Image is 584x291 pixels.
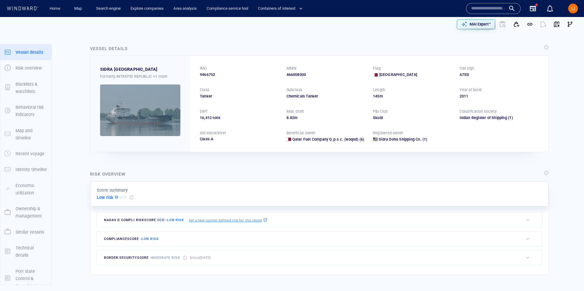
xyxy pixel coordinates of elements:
[0,229,51,235] a: Similar vessels
[104,218,184,222] span: Nadav D Compli risk score -
[422,137,427,142] span: (1)
[200,130,226,136] p: AIS transceiver
[100,66,158,73] span: SIDRA DOHA
[290,115,294,120] span: 82
[0,240,51,263] button: Technical details
[287,115,289,120] span: 8
[204,3,251,14] a: Compliance service tool
[373,94,380,98] span: 145
[16,150,44,157] p: Recent voyage
[104,256,180,260] span: border security score -
[373,87,385,93] p: Length
[189,217,262,223] p: Set a new custom defined risk for this vessel
[16,228,44,236] p: Similar vessels
[100,84,180,136] img: 5905ca634558b758c2f71ce9_0
[200,115,279,121] div: 16,412 tons
[16,104,47,118] p: Behavioral risk indicators
[156,218,165,222] span: New
[200,109,208,114] p: DWT
[359,137,364,142] span: (6)
[0,60,51,76] button: Risk overview
[258,5,303,12] span: Containers of interest
[189,217,267,223] a: Set a new custom defined risk for this vessel
[373,66,381,71] p: Flag
[571,6,575,11] span: LI
[460,115,539,121] div: Indian Register of Shipping
[16,80,47,95] p: Blacklists & watchlists
[287,109,304,114] p: Max. draft
[0,49,51,55] a: Vessel details
[171,3,199,14] a: Area analysis
[373,109,388,114] p: P&I Club
[128,3,166,14] a: Explore companies
[255,3,308,14] button: Containers of interest
[153,73,167,80] p: +1 more
[379,72,417,77] span: [GEOGRAPHIC_DATA]
[460,87,482,93] p: Year of build
[379,137,422,142] span: Sidra Doha Shipping Co.
[90,45,128,52] div: Vessel details
[0,65,51,71] a: Risk overview
[373,115,452,121] div: Skuld
[200,94,279,99] div: Tanker
[0,186,51,192] a: Economic utilization
[100,73,180,80] div: Formerly: INTREPID REPUBLIC
[0,166,51,172] a: Identity timeline
[380,94,383,98] span: m
[373,130,403,136] p: Registered owner
[287,72,366,77] div: 466008000
[69,3,89,14] button: Map
[16,244,47,259] p: Technical details
[470,22,491,27] p: MAI Expert™
[287,66,297,71] p: MMSI
[0,123,51,146] button: Map and timeline
[550,18,563,31] button: View on map
[0,201,51,224] button: Ownership & management
[104,237,159,241] span: compliance score -
[457,19,495,29] button: MAI Expert™
[287,130,316,136] p: Beneficial owner
[460,94,539,99] div: 2011
[0,224,51,240] button: Similar vessels
[292,137,359,142] span: Qatar Fuel Company Q.p.s.c. (woqod)
[460,66,474,71] p: Call sign
[294,115,297,120] span: m
[0,275,51,281] a: Port state Control & Casualties
[0,162,51,177] button: Identity timeline
[16,182,47,197] p: Economic utilization
[200,87,209,93] p: Class
[460,72,539,77] div: A7SD
[97,187,128,194] p: Score summary
[16,64,42,72] p: Risk overview
[0,99,51,123] button: Behavioral risk indicators
[0,146,51,162] button: Recent voyage
[567,2,579,15] button: LI
[47,3,63,14] a: Home
[151,256,180,260] span: Moderate risk
[507,115,539,121] span: (1)
[287,87,302,93] p: Subclass
[287,94,366,99] div: Chemicals Tanker
[16,166,47,173] p: Identity timeline
[289,115,290,120] span: .
[90,170,126,178] div: Risk overview
[45,3,64,14] button: Home
[97,194,114,201] p: Low risk
[460,115,507,121] div: Indian Register of Shipping
[167,218,184,222] span: Low risk
[460,109,497,114] p: Classification society
[0,44,51,60] button: Vessel details
[190,256,211,260] span: Since [DATE]
[510,18,523,31] button: Add to vessel list
[100,66,158,73] div: SIDRA [GEOGRAPHIC_DATA]
[94,3,123,14] button: Search engine
[292,137,364,142] a: Qatar Fuel Company Q.p.s.c. (woqod) (6)
[546,5,554,12] div: Notification center
[0,248,51,254] a: Technical details
[0,131,51,137] a: Map and timeline
[200,72,215,77] span: 9466752
[523,18,537,31] button: Get link
[558,264,579,286] iframe: Chat
[16,268,47,290] p: Port state Control & Casualties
